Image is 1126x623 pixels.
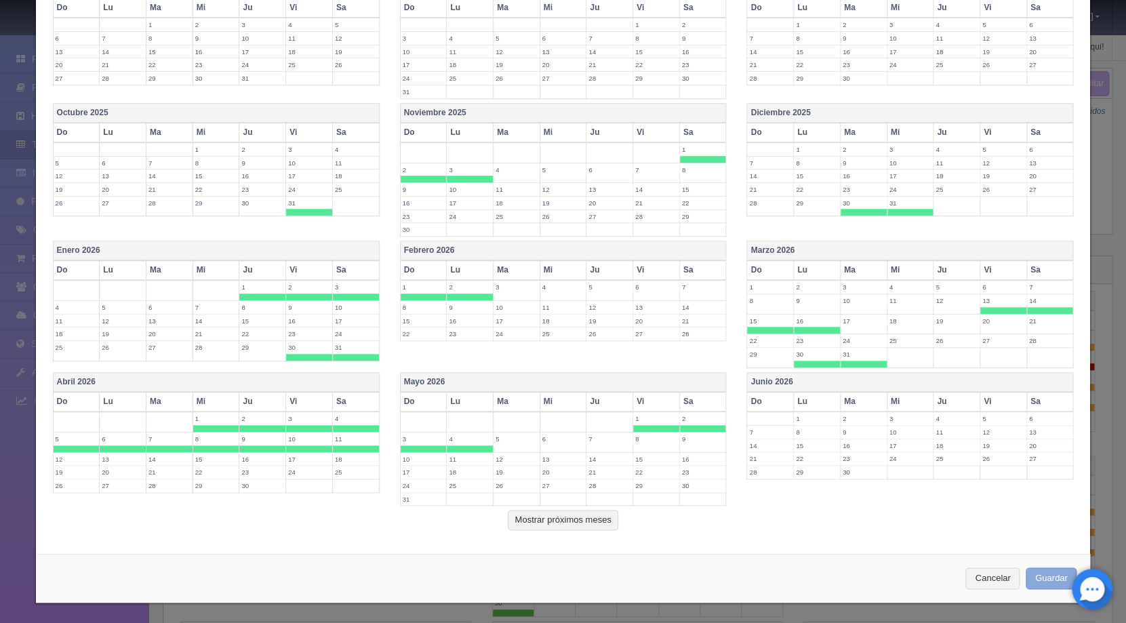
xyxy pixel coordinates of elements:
label: 7 [100,32,146,45]
label: 12 [333,32,379,45]
label: 16 [680,45,726,58]
label: 29 [193,197,239,209]
label: 16 [286,315,332,327]
label: 14 [747,45,793,58]
label: 25 [54,341,100,354]
label: 27 [540,72,586,85]
label: 8 [239,301,285,314]
label: 8 [193,157,239,169]
label: 16 [193,45,239,58]
label: 25 [286,58,332,71]
label: 16 [794,315,840,327]
label: 31 [841,348,887,361]
label: 27 [100,197,146,209]
label: 3 [447,163,493,176]
label: 24 [887,58,933,71]
label: 1 [146,18,193,31]
label: 29 [680,210,726,223]
label: 7 [747,32,793,45]
label: 29 [794,197,840,209]
label: 31 [286,197,332,209]
label: 9 [841,157,887,169]
label: 2 [680,18,726,31]
label: 29 [633,72,679,85]
label: 23 [794,334,840,347]
label: 19 [586,315,632,327]
label: 11 [494,183,540,196]
label: 2 [841,412,887,425]
label: 16 [239,169,285,182]
label: 30 [286,341,332,354]
label: 4 [933,143,980,156]
label: 8 [401,301,447,314]
label: 23 [841,183,887,196]
label: 15 [794,45,840,58]
label: 6 [54,32,100,45]
label: 23 [680,58,726,71]
label: 20 [540,58,586,71]
label: 25 [333,183,379,196]
label: 25 [494,210,540,223]
label: 11 [540,301,586,314]
label: 18 [333,169,379,182]
label: 21 [193,327,239,340]
label: 21 [100,58,146,71]
label: 1 [633,18,679,31]
label: 17 [887,45,933,58]
label: 20 [100,183,146,196]
label: 28 [747,72,793,85]
label: 30 [841,72,887,85]
label: 9 [286,301,332,314]
label: 21 [680,315,726,327]
label: 15 [193,169,239,182]
label: 31 [333,341,379,354]
label: 14 [1027,294,1073,307]
label: 21 [747,183,793,196]
label: 24 [333,327,379,340]
label: 20 [980,315,1026,327]
label: 22 [401,327,447,340]
label: 21 [146,183,193,196]
label: 13 [1027,32,1073,45]
label: 13 [540,45,586,58]
label: 27 [1027,183,1073,196]
label: 9 [841,32,887,45]
label: 4 [540,281,586,294]
label: 19 [54,183,100,196]
label: 11 [447,45,493,58]
label: 22 [633,58,679,71]
label: 26 [540,210,586,223]
label: 2 [401,163,447,176]
label: 29 [146,72,193,85]
label: 30 [794,348,840,361]
label: 20 [633,315,679,327]
label: 9 [447,301,493,314]
label: 18 [54,327,100,340]
label: 26 [933,334,980,347]
label: 20 [1027,169,1073,182]
label: 9 [401,183,447,196]
label: 31 [239,72,285,85]
label: 30 [401,223,447,236]
label: 19 [980,169,1026,182]
label: 2 [286,281,332,294]
label: 7 [146,433,193,445]
label: 4 [494,163,540,176]
label: 10 [447,183,493,196]
label: 27 [586,210,632,223]
label: 6 [586,163,632,176]
label: 13 [1027,426,1073,439]
label: 10 [887,157,933,169]
label: 11 [54,315,100,327]
label: 8 [794,426,840,439]
label: 2 [841,143,887,156]
label: 11 [333,433,379,445]
label: 8 [193,433,239,445]
label: 16 [447,315,493,327]
label: 15 [401,315,447,327]
label: 2 [447,281,493,294]
label: 29 [239,341,285,354]
label: 6 [633,281,679,294]
label: 25 [887,334,933,347]
label: 13 [586,183,632,196]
